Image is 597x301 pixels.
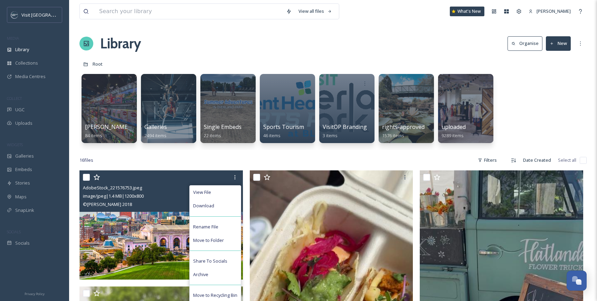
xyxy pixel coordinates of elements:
span: Root [93,61,103,67]
span: 2494 items [144,132,167,139]
span: SnapLink [15,207,34,214]
span: Share To Socials [193,258,227,264]
span: Privacy Policy [25,292,45,296]
a: Sports Tourism46 items [263,124,304,139]
button: New [546,36,571,50]
span: MEDIA [7,36,19,41]
a: rights-approved1576 items [382,124,425,139]
span: Media Centres [15,73,46,80]
span: VisitOP Branding [323,123,367,131]
span: 3 items [323,132,338,139]
img: AdobeStock_221576753.jpeg [79,170,243,280]
span: Download [193,203,214,209]
span: rights-approved [382,123,425,131]
span: © [PERSON_NAME] 2018 [83,201,132,207]
input: Search your library [96,4,283,19]
span: 16 file s [79,157,93,163]
span: Move to Folder [193,237,224,244]
button: Organise [508,36,542,50]
span: Stories [15,180,30,186]
span: Uploads [15,120,32,126]
span: Single Embeds [204,123,241,131]
span: 1576 items [382,132,404,139]
a: Library [100,33,141,54]
span: Archive [193,271,208,278]
span: Embeds [15,166,32,173]
span: Library [15,46,29,53]
a: View all files [295,4,335,18]
a: Single Embeds22 items [204,124,241,139]
a: Privacy Policy [25,289,45,298]
a: [PERSON_NAME] [525,4,574,18]
span: COLLECT [7,96,22,101]
div: Date Created [520,153,555,167]
span: 84 items [85,132,102,139]
span: Select all [558,157,576,163]
span: WIDGETS [7,142,23,147]
span: [PERSON_NAME] Sponsored Trip [85,123,171,131]
span: Galleries [15,153,34,159]
span: uploaded [442,123,466,131]
div: Filters [474,153,500,167]
span: UGC [15,106,25,113]
a: [PERSON_NAME] Sponsored Trip84 items [85,124,171,139]
span: Rename File [193,224,218,230]
span: [PERSON_NAME] [537,8,571,14]
span: 22 items [204,132,221,139]
a: Galleries2494 items [144,124,167,139]
a: Root [93,60,103,68]
span: AdobeStock_221576753.jpeg [83,185,142,191]
span: Socials [15,240,30,246]
span: Sports Tourism [263,123,304,131]
img: c3es6xdrejuflcaqpovn.png [11,11,18,18]
a: VisitOP Branding3 items [323,124,367,139]
span: 46 items [263,132,281,139]
span: Galleries [144,123,167,131]
span: image/jpeg | 1.4 MB | 1200 x 800 [83,193,144,199]
span: Visit [GEOGRAPHIC_DATA] [21,11,75,18]
button: Open Chat [567,271,587,291]
a: uploaded9289 items [442,124,466,139]
span: View File [193,189,211,196]
span: Collections [15,60,38,66]
span: Move to Recycling Bin [193,292,237,299]
span: Maps [15,194,27,200]
span: SOCIALS [7,229,21,234]
a: What's New [450,7,484,16]
span: 9289 items [442,132,464,139]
